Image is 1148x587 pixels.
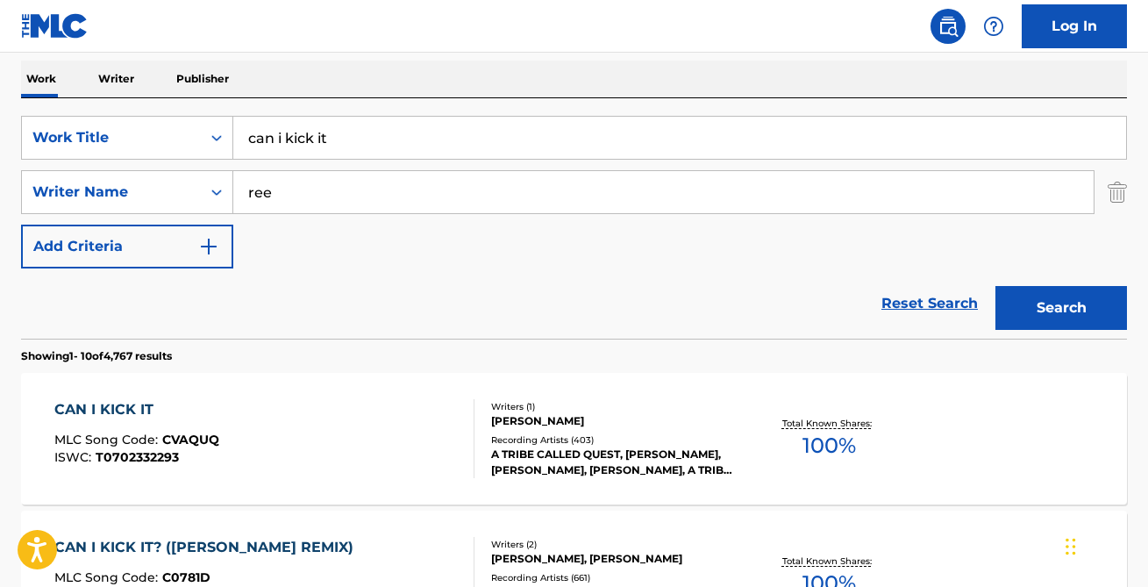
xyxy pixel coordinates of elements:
div: CAN I KICK IT [54,399,219,420]
a: Reset Search [873,284,987,323]
div: CAN I KICK IT? ([PERSON_NAME] REMIX) [54,537,362,558]
iframe: Chat Widget [1060,503,1148,587]
span: 100 % [802,430,856,462]
p: Total Known Shares: [782,555,876,568]
img: 9d2ae6d4665cec9f34b9.svg [198,236,219,257]
p: Showing 1 - 10 of 4,767 results [21,348,172,364]
p: Writer [93,61,139,97]
span: T0702332293 [96,449,179,465]
form: Search Form [21,116,1127,339]
div: Writers ( 2 ) [491,538,737,551]
img: MLC Logo [21,13,89,39]
span: MLC Song Code : [54,432,162,447]
div: Help [976,9,1011,44]
p: Total Known Shares: [782,417,876,430]
div: Writer Name [32,182,190,203]
a: Public Search [931,9,966,44]
span: CVAQUQ [162,432,219,447]
div: Writers ( 1 ) [491,400,737,413]
div: Recording Artists ( 403 ) [491,433,737,447]
button: Add Criteria [21,225,233,268]
a: Log In [1022,4,1127,48]
div: A TRIBE CALLED QUEST, [PERSON_NAME], [PERSON_NAME], [PERSON_NAME], A TRIBE CALLED QUEST, [PERSON_... [491,447,737,478]
img: Delete Criterion [1108,170,1127,214]
a: CAN I KICK ITMLC Song Code:CVAQUQISWC:T0702332293Writers (1)[PERSON_NAME]Recording Artists (403)A... [21,373,1127,505]
span: MLC Song Code : [54,569,162,585]
img: help [983,16,1004,37]
span: C0781D [162,569,210,585]
div: Work Title [32,127,190,148]
img: search [938,16,959,37]
div: Drag [1066,520,1076,573]
div: Recording Artists ( 661 ) [491,571,737,584]
div: [PERSON_NAME], [PERSON_NAME] [491,551,737,567]
p: Work [21,61,61,97]
div: [PERSON_NAME] [491,413,737,429]
button: Search [995,286,1127,330]
p: Publisher [171,61,234,97]
span: ISWC : [54,449,96,465]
